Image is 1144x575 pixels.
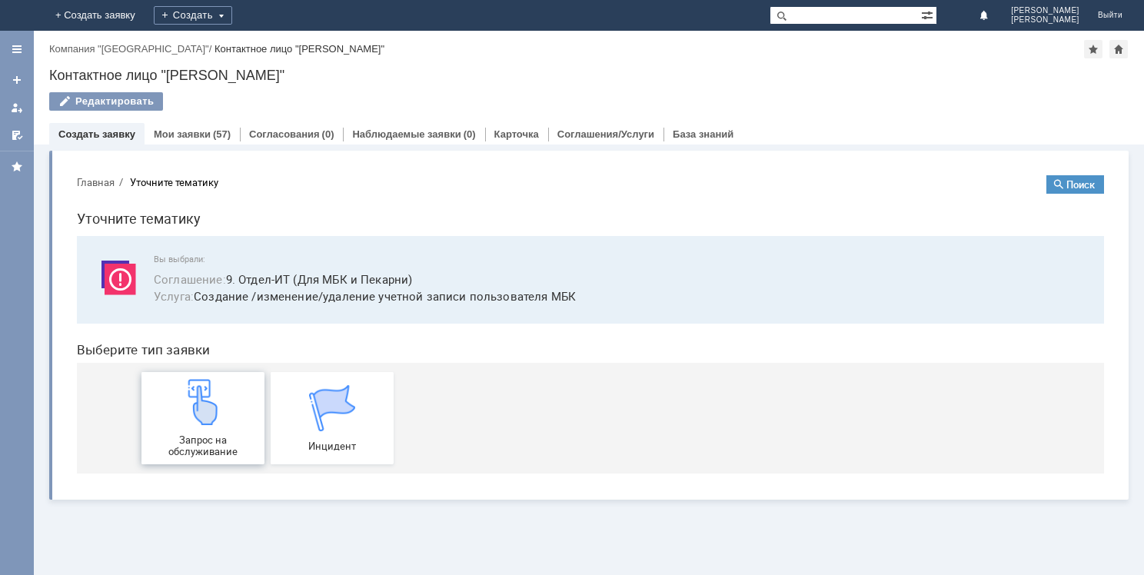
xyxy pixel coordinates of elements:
div: Контактное лицо "[PERSON_NAME]" [49,68,1129,83]
img: get23c147a1b4124cbfa18e19f2abec5e8f [115,216,161,262]
button: Поиск [982,12,1039,31]
div: Сделать домашней страницей [1109,40,1128,58]
div: (57) [213,128,231,140]
span: Запрос на обслуживание [81,271,195,294]
div: (0) [464,128,476,140]
div: / [49,43,214,55]
div: Добавить в избранное [1084,40,1102,58]
a: Инцидент [206,209,329,301]
span: Вы выбрали: [89,91,1021,101]
a: База знаний [673,128,733,140]
a: Компания "[GEOGRAPHIC_DATA]" [49,43,209,55]
span: Соглашение : [89,108,161,124]
span: Создание /изменение/удаление учетной записи пользователя МБК [89,125,1021,142]
button: Главная [12,12,50,26]
a: Создать заявку [5,68,29,92]
div: (0) [322,128,334,140]
div: Уточните тематику [65,14,154,25]
button: Соглашение:9. Отдел-ИТ (Для МБК и Пекарни) [89,108,348,125]
a: Создать заявку [58,128,135,140]
span: Инцидент [211,278,324,289]
a: Карточка [494,128,539,140]
div: Контактное лицо "[PERSON_NAME]" [214,43,384,55]
span: Услуга : [89,125,129,141]
h1: Уточните тематику [12,45,1039,67]
a: Наблюдаемые заявки [352,128,461,140]
span: Расширенный поиск [921,7,936,22]
header: Выберите тип заявки [12,179,1039,194]
span: [PERSON_NAME] [1011,15,1079,25]
div: Создать [154,6,232,25]
a: Согласования [249,128,320,140]
a: Мои согласования [5,123,29,148]
a: Мои заявки [5,95,29,120]
img: svg%3E [31,91,77,138]
img: get067d4ba7cf7247ad92597448b2db9300 [244,222,291,268]
a: Мои заявки [154,128,211,140]
a: Запрос на обслуживание [77,209,200,301]
span: [PERSON_NAME] [1011,6,1079,15]
a: Соглашения/Услуги [557,128,654,140]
